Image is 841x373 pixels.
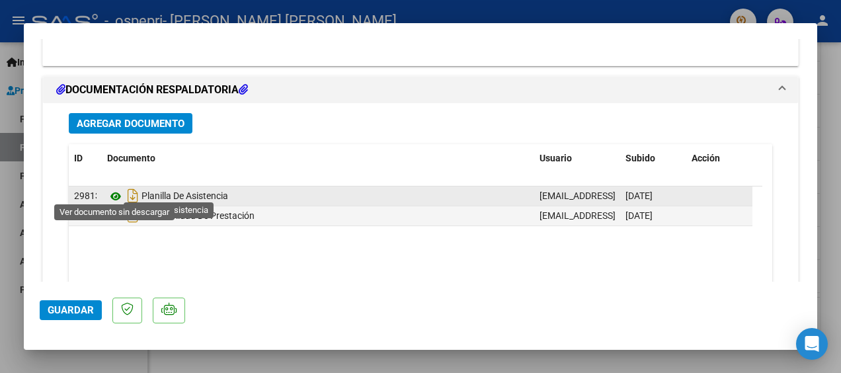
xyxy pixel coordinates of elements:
[124,185,141,206] i: Descargar documento
[625,153,655,163] span: Subido
[625,210,653,221] span: [DATE]
[102,144,534,173] datatable-header-cell: Documento
[48,304,94,316] span: Guardar
[796,328,828,360] div: Open Intercom Messenger
[74,153,83,163] span: ID
[40,300,102,320] button: Guardar
[540,153,572,163] span: Usuario
[625,190,653,201] span: [DATE]
[124,205,141,226] i: Descargar documento
[69,113,192,134] button: Agregar Documento
[74,190,100,201] span: 29813
[692,153,720,163] span: Acción
[107,153,155,163] span: Documento
[540,190,764,201] span: [EMAIL_ADDRESS][DOMAIN_NAME] - [PERSON_NAME]
[77,118,184,130] span: Agregar Documento
[43,77,798,103] mat-expansion-panel-header: DOCUMENTACIÓN RESPALDATORIA
[620,144,686,173] datatable-header-cell: Subido
[74,210,100,221] span: 30879
[686,144,752,173] datatable-header-cell: Acción
[56,82,248,98] h1: DOCUMENTACIÓN RESPALDATORIA
[534,144,620,173] datatable-header-cell: Usuario
[107,191,228,202] span: Planilla De Asistencia
[107,211,255,222] span: Conformidad De Prestación
[540,210,764,221] span: [EMAIL_ADDRESS][DOMAIN_NAME] - [PERSON_NAME]
[69,144,102,173] datatable-header-cell: ID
